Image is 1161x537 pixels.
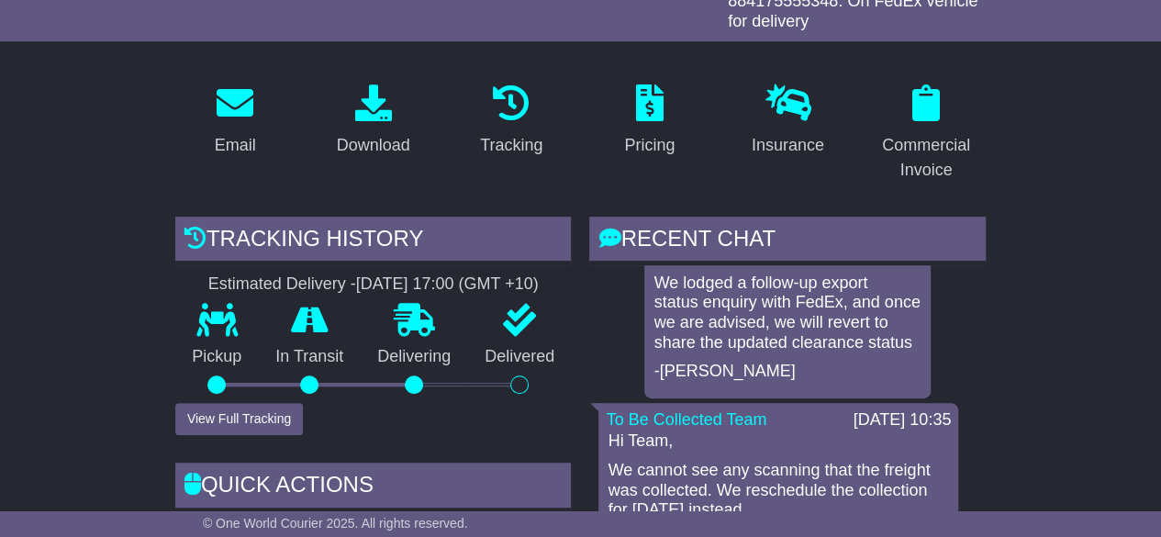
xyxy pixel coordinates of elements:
div: Tracking history [175,217,572,266]
div: [DATE] 10:35 [853,410,951,431]
p: Delivering [361,347,468,367]
div: [DATE] 17:00 (GMT +10) [356,274,539,295]
div: Pricing [624,133,675,158]
div: Email [215,133,256,158]
button: View Full Tracking [175,403,303,435]
a: Tracking [468,78,554,164]
p: We cannot see any scanning that the freight was collected. We reschedule the collection for [DATE... [608,461,949,520]
p: Delivered [468,347,572,367]
div: Quick Actions [175,463,572,512]
p: We lodged a follow-up export status enquiry with FedEx, and once we are advised, we will revert t... [653,274,921,352]
a: To Be Collected Team [606,410,766,429]
div: RECENT CHAT [589,217,986,266]
div: Estimated Delivery - [175,274,572,295]
div: Tracking [480,133,542,158]
a: Insurance [740,78,836,164]
a: Pricing [612,78,687,164]
p: Hi Team, [608,431,949,452]
a: Commercial Invoice [866,78,987,189]
a: Email [203,78,268,164]
p: Pickup [175,347,259,367]
div: Insurance [752,133,824,158]
p: In Transit [259,347,361,367]
div: Download [337,133,410,158]
div: Commercial Invoice [878,133,975,183]
a: Download [325,78,422,164]
span: © One World Courier 2025. All rights reserved. [203,516,468,531]
p: -[PERSON_NAME] [653,362,921,382]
